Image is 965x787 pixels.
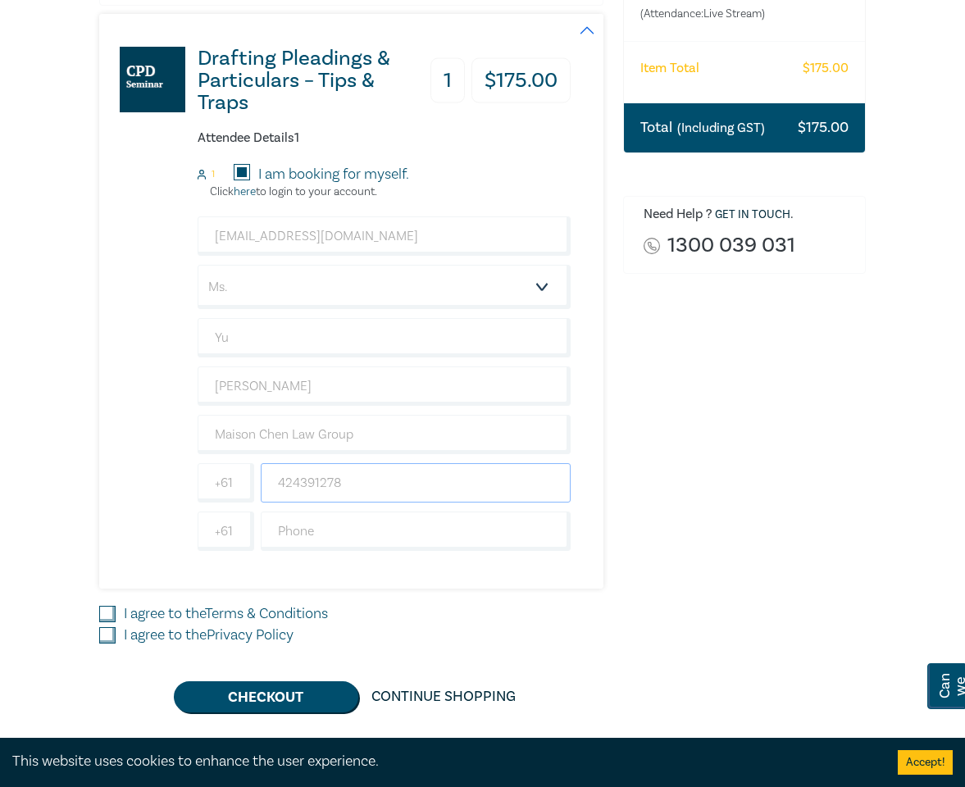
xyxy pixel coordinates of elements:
[640,117,765,139] h3: Total
[898,750,953,775] button: Accept cookies
[198,318,571,357] input: First Name*
[198,216,571,256] input: Attendee Email*
[212,169,215,180] small: 1
[205,604,328,623] a: Terms & Conditions
[667,234,795,257] a: 1300 039 031
[258,164,409,185] label: I am booking for myself.
[430,58,465,103] h3: 1
[640,6,783,22] small: (Attendance: Live Stream )
[261,512,571,551] input: Phone
[124,625,294,646] label: I agree to the
[198,463,254,503] input: +61
[124,603,328,625] label: I agree to the
[234,184,256,199] a: here
[120,47,185,112] img: Drafting Pleadings & Particulars – Tips & Traps
[644,207,853,223] h6: Need Help ? .
[640,61,699,76] h6: Item Total
[261,463,571,503] input: Mobile*
[798,117,849,139] h3: $ 175.00
[198,48,424,114] h3: Drafting Pleadings & Particulars – Tips & Traps
[174,681,358,712] button: Checkout
[358,681,529,712] a: Continue Shopping
[715,207,790,222] a: Get in touch
[198,366,571,406] input: Last Name*
[198,415,571,454] input: Company
[471,58,571,103] h3: $ 175.00
[677,120,765,136] small: (Including GST)
[12,751,873,772] div: This website uses cookies to enhance the user experience.
[198,512,254,551] input: +61
[803,61,849,76] h6: $ 175.00
[198,185,377,198] p: Click to login to your account.
[198,130,571,146] h6: Attendee Details 1
[207,626,294,644] a: Privacy Policy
